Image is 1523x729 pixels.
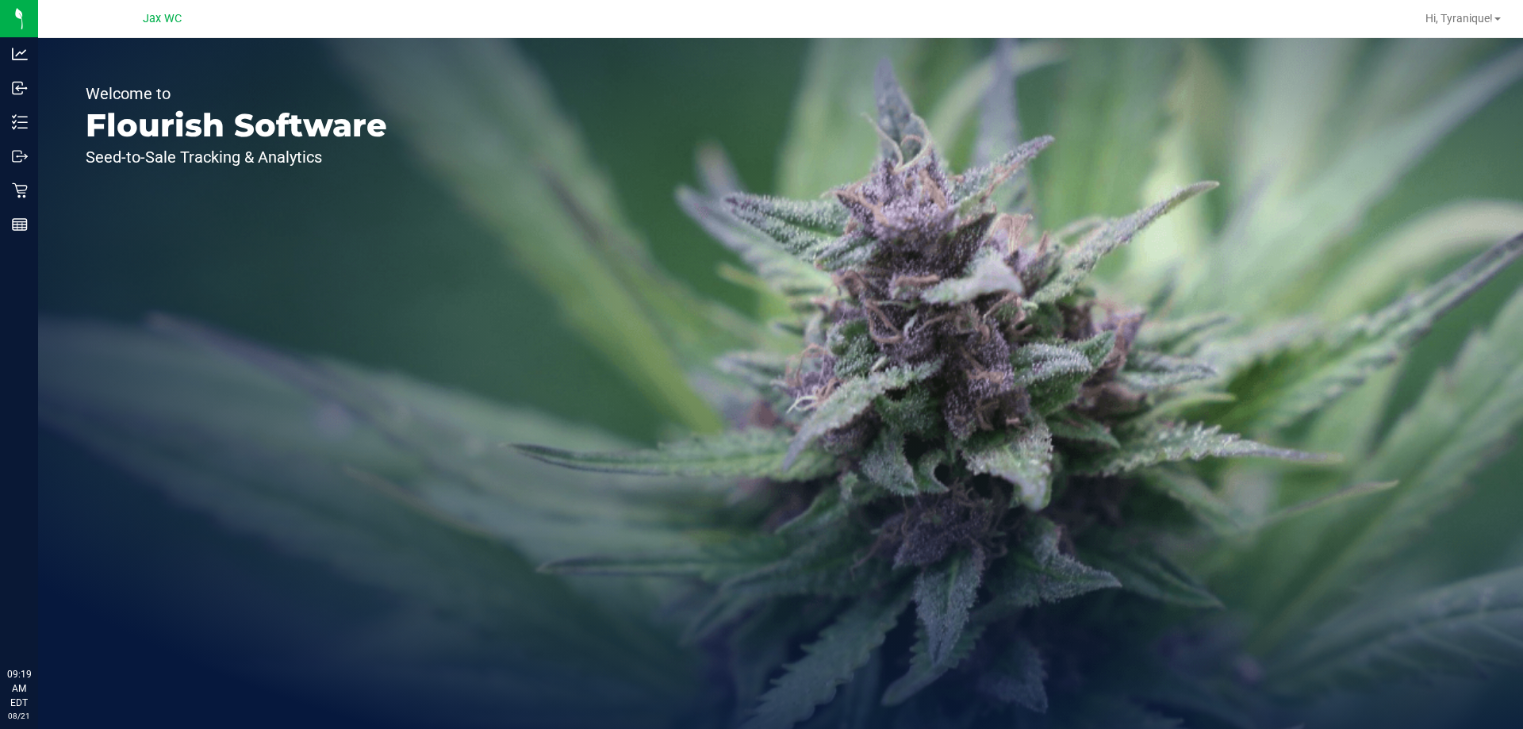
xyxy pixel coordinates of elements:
p: Seed-to-Sale Tracking & Analytics [86,149,387,165]
inline-svg: Inventory [12,114,28,130]
p: Welcome to [86,86,387,102]
inline-svg: Retail [12,182,28,198]
span: Hi, Tyranique! [1425,12,1493,25]
iframe: Resource center [16,602,63,650]
p: 08/21 [7,710,31,722]
p: 09:19 AM EDT [7,667,31,710]
inline-svg: Inbound [12,80,28,96]
inline-svg: Outbound [12,148,28,164]
inline-svg: Reports [12,217,28,232]
inline-svg: Analytics [12,46,28,62]
span: Jax WC [143,12,182,25]
p: Flourish Software [86,109,387,141]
